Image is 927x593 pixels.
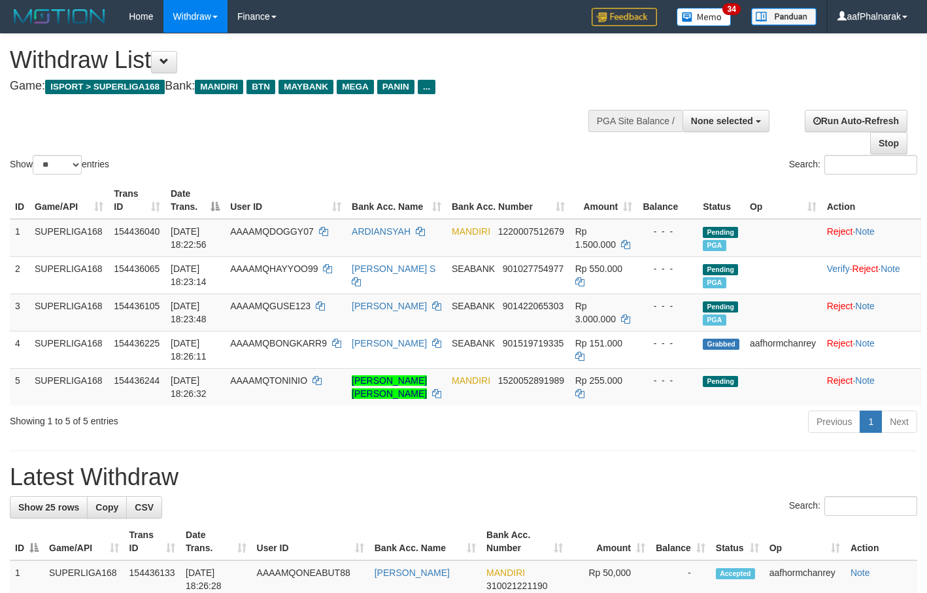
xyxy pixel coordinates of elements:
a: Reject [827,226,853,237]
span: Copy [95,502,118,513]
span: Rp 255.000 [575,375,622,386]
span: 154436040 [114,226,160,237]
th: Balance [637,182,698,219]
span: SEABANK [452,301,495,311]
a: ARDIANSYAH [352,226,411,237]
td: · · [822,256,921,294]
span: AAAAMQTONINIO [230,375,307,386]
span: None selected [691,116,753,126]
td: · [822,294,921,331]
a: [PERSON_NAME] [375,568,450,578]
a: [PERSON_NAME] [PERSON_NAME] [352,375,427,399]
a: [PERSON_NAME] S [352,263,435,274]
span: Rp 550.000 [575,263,622,274]
span: [DATE] 18:26:11 [171,338,207,362]
div: Showing 1 to 5 of 5 entries [10,409,377,428]
td: 5 [10,368,29,405]
td: SUPERLIGA168 [29,256,109,294]
a: Reject [827,375,853,386]
span: Pending [703,376,738,387]
span: Grabbed [703,339,739,350]
a: Verify [827,263,850,274]
th: ID [10,182,29,219]
div: - - - [643,337,692,350]
a: Copy [87,496,127,518]
th: Bank Acc. Number: activate to sort column ascending [481,523,568,560]
span: MEGA [337,80,374,94]
th: Bank Acc. Number: activate to sort column ascending [447,182,570,219]
a: Show 25 rows [10,496,88,518]
span: ... [418,80,435,94]
span: MANDIRI [195,80,243,94]
span: MANDIRI [452,375,490,386]
span: AAAAMQGUSE123 [230,301,311,311]
th: Trans ID: activate to sort column ascending [109,182,165,219]
td: 2 [10,256,29,294]
img: panduan.png [751,8,817,25]
div: PGA Site Balance / [588,110,683,132]
span: MANDIRI [486,568,525,578]
th: Amount: activate to sort column ascending [568,523,650,560]
td: · [822,368,921,405]
a: Reject [827,338,853,348]
label: Search: [789,155,917,175]
span: ISPORT > SUPERLIGA168 [45,80,165,94]
span: Rp 151.000 [575,338,622,348]
a: Next [881,411,917,433]
label: Search: [789,496,917,516]
h4: Game: Bank: [10,80,605,93]
button: None selected [683,110,769,132]
td: SUPERLIGA168 [29,294,109,331]
div: - - - [643,299,692,313]
td: · [822,219,921,257]
span: MANDIRI [452,226,490,237]
a: Note [855,226,875,237]
span: Pending [703,264,738,275]
img: Feedback.jpg [592,8,657,26]
span: Rp 1.500.000 [575,226,616,250]
td: SUPERLIGA168 [29,219,109,257]
span: Marked by aafsengchandara [703,314,726,326]
a: [PERSON_NAME] [352,301,427,311]
td: 3 [10,294,29,331]
img: MOTION_logo.png [10,7,109,26]
span: [DATE] 18:26:32 [171,375,207,399]
th: Op: activate to sort column ascending [745,182,822,219]
span: Rp 3.000.000 [575,301,616,324]
div: - - - [643,262,692,275]
td: SUPERLIGA168 [29,368,109,405]
span: MAYBANK [278,80,333,94]
span: AAAAMQHAYYOO99 [230,263,318,274]
th: ID: activate to sort column descending [10,523,44,560]
span: Copy 901519719335 to clipboard [503,338,564,348]
a: Stop [870,132,907,154]
td: SUPERLIGA168 [29,331,109,368]
th: Status: activate to sort column ascending [711,523,764,560]
a: 1 [860,411,882,433]
span: Copy 901422065303 to clipboard [503,301,564,311]
select: Showentries [33,155,82,175]
span: [DATE] 18:23:14 [171,263,207,287]
span: Show 25 rows [18,502,79,513]
a: Reject [827,301,853,311]
input: Search: [824,155,917,175]
th: Game/API: activate to sort column ascending [44,523,124,560]
td: 4 [10,331,29,368]
span: PANIN [377,80,414,94]
th: Date Trans.: activate to sort column descending [165,182,225,219]
span: SEABANK [452,338,495,348]
th: Op: activate to sort column ascending [764,523,845,560]
span: Marked by aafsengchandara [703,277,726,288]
span: AAAAMQBONGKARR9 [230,338,327,348]
span: 154436244 [114,375,160,386]
th: Game/API: activate to sort column ascending [29,182,109,219]
span: Pending [703,227,738,238]
span: 34 [722,3,740,15]
td: 1 [10,219,29,257]
span: CSV [135,502,154,513]
h1: Withdraw List [10,47,605,73]
th: Date Trans.: activate to sort column ascending [180,523,252,560]
span: [DATE] 18:23:48 [171,301,207,324]
th: Bank Acc. Name: activate to sort column ascending [369,523,481,560]
span: 154436065 [114,263,160,274]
